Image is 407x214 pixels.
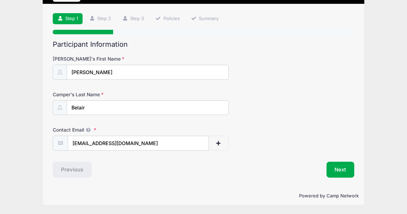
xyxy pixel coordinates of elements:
input: Camper's Last Name [67,100,229,115]
p: Powered by Camp Network [48,193,359,199]
a: Policies [151,13,184,25]
h2: Participant Information [53,40,354,48]
button: Next [327,162,355,178]
input: email@email.com [68,136,209,151]
label: Camper's Last Name [53,91,153,98]
a: Summary [186,13,223,25]
input: Camper's First Name [67,65,229,80]
label: Contact Email [53,126,153,133]
a: Step 3 [118,13,149,25]
a: Step 2 [85,13,116,25]
label: [PERSON_NAME]'s First Name [53,55,153,62]
a: Step 1 [53,13,83,25]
